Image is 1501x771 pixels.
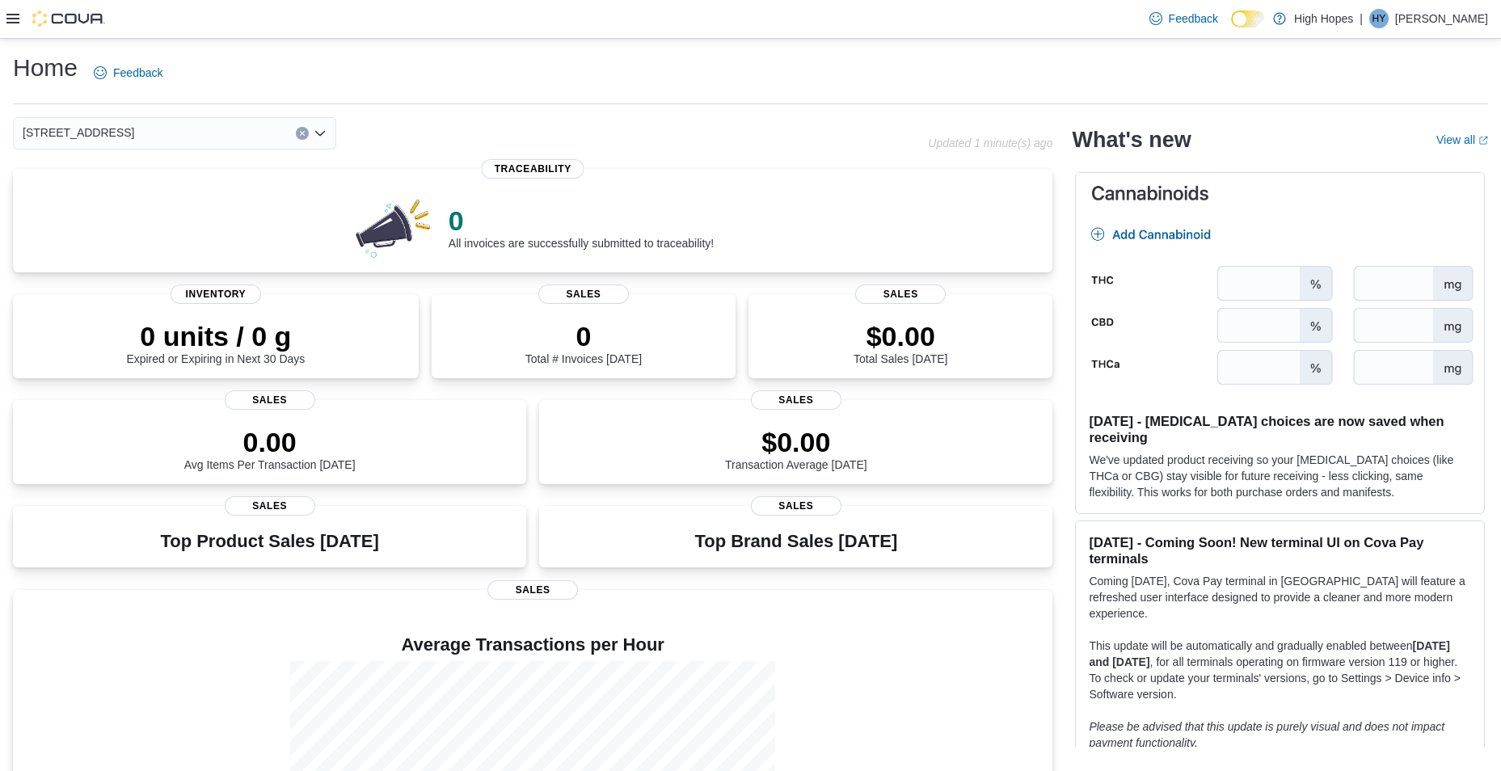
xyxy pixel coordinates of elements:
p: $0.00 [854,320,947,352]
span: Sales [225,496,315,516]
span: Dark Mode [1231,27,1232,28]
h3: [DATE] - [MEDICAL_DATA] choices are now saved when receiving [1089,413,1471,445]
p: [PERSON_NAME] [1395,9,1488,28]
p: We've updated product receiving so your [MEDICAL_DATA] choices (like THCa or CBG) stay visible fo... [1089,452,1471,500]
em: Please be advised that this update is purely visual and does not impact payment functionality. [1089,720,1444,749]
img: 0 [352,195,436,259]
p: 0 units / 0 g [126,320,305,352]
div: Hannah York [1369,9,1389,28]
div: Total # Invoices [DATE] [525,320,642,365]
p: 0 [449,204,714,237]
h3: Top Product Sales [DATE] [160,532,378,551]
h3: Top Brand Sales [DATE] [694,532,897,551]
span: [STREET_ADDRESS] [23,123,134,142]
input: Dark Mode [1231,11,1265,27]
a: Feedback [87,57,169,89]
span: HY [1372,9,1386,28]
div: Total Sales [DATE] [854,320,947,365]
span: Feedback [1169,11,1218,27]
a: View allExternal link [1436,133,1488,146]
p: Updated 1 minute(s) ago [928,137,1052,150]
img: Cova [32,11,105,27]
a: Feedback [1143,2,1225,35]
div: Expired or Expiring in Next 30 Days [126,320,305,365]
p: This update will be automatically and gradually enabled between , for all terminals operating on ... [1089,638,1471,702]
h1: Home [13,52,78,84]
p: 0.00 [184,426,356,458]
span: Traceability [482,159,584,179]
span: Sales [487,580,578,600]
div: Avg Items Per Transaction [DATE] [184,426,356,471]
span: Sales [538,284,629,304]
h4: Average Transactions per Hour [26,635,1039,655]
p: Coming [DATE], Cova Pay terminal in [GEOGRAPHIC_DATA] will feature a refreshed user interface des... [1089,573,1471,621]
h3: [DATE] - Coming Soon! New terminal UI on Cova Pay terminals [1089,534,1471,567]
div: All invoices are successfully submitted to traceability! [449,204,714,250]
span: Sales [855,284,946,304]
span: Sales [751,496,841,516]
span: Sales [225,390,315,410]
h2: What's new [1072,127,1191,153]
p: | [1360,9,1363,28]
p: 0 [525,320,642,352]
div: Transaction Average [DATE] [725,426,867,471]
button: Clear input [296,127,309,140]
span: Inventory [171,284,261,304]
span: Sales [751,390,841,410]
p: $0.00 [725,426,867,458]
svg: External link [1478,136,1488,145]
p: High Hopes [1294,9,1353,28]
span: Feedback [113,65,162,81]
button: Open list of options [314,127,327,140]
